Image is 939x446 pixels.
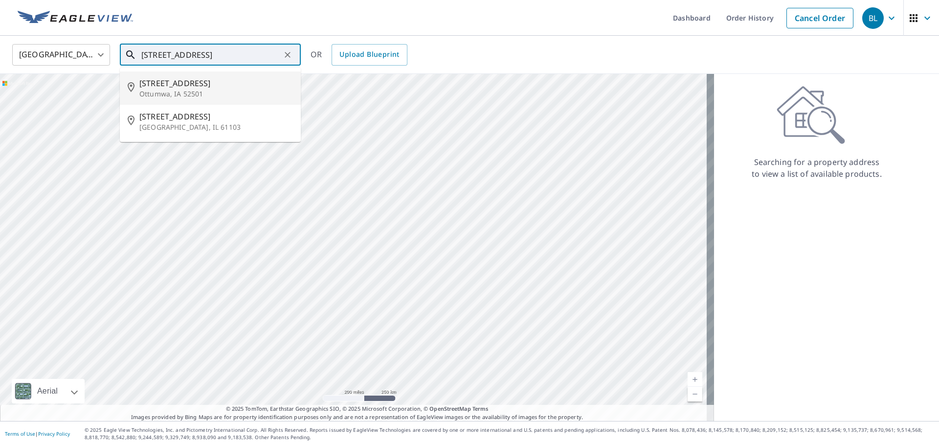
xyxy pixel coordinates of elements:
[226,405,489,413] span: © 2025 TomTom, Earthstar Geographics SIO, © 2025 Microsoft Corporation, ©
[18,11,133,25] img: EV Logo
[862,7,884,29] div: BL
[429,405,470,412] a: OpenStreetMap
[688,372,702,387] a: Current Level 5, Zoom In
[311,44,407,66] div: OR
[5,431,70,437] p: |
[5,430,35,437] a: Terms of Use
[332,44,407,66] a: Upload Blueprint
[139,111,293,122] span: [STREET_ADDRESS]
[141,41,281,69] input: Search by address or latitude-longitude
[139,89,293,99] p: Ottumwa, IA 52501
[751,156,882,180] p: Searching for a property address to view a list of available products.
[85,426,934,441] p: © 2025 Eagle View Technologies, Inc. and Pictometry International Corp. All Rights Reserved. Repo...
[34,379,61,403] div: Aerial
[472,405,489,412] a: Terms
[139,122,293,132] p: [GEOGRAPHIC_DATA], IL 61103
[339,48,399,61] span: Upload Blueprint
[139,77,293,89] span: [STREET_ADDRESS]
[38,430,70,437] a: Privacy Policy
[786,8,853,28] a: Cancel Order
[12,41,110,69] div: [GEOGRAPHIC_DATA]
[12,379,85,403] div: Aerial
[688,387,702,401] a: Current Level 5, Zoom Out
[281,48,294,62] button: Clear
